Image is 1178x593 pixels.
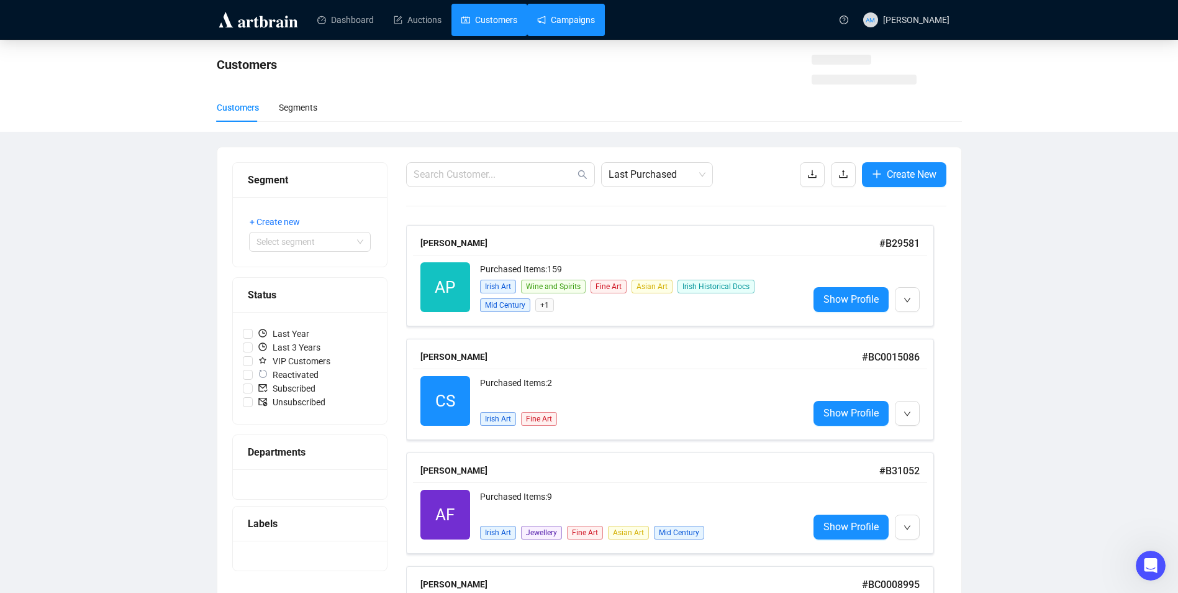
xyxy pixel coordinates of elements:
[250,215,300,229] span: + Create new
[521,526,562,540] span: Jewellery
[406,453,946,554] a: [PERSON_NAME]#B31052AFPurchased Items:9Irish ArtJewelleryFine ArtAsian ArtMid CenturyShow Profile
[521,412,557,426] span: Fine Art
[217,101,259,114] div: Customers
[608,526,649,540] span: Asian Art
[435,388,455,414] span: CS
[904,410,911,418] span: down
[480,262,799,278] div: Purchased Items: 159
[248,287,372,303] div: Status
[654,526,704,540] span: Mid Century
[887,167,936,182] span: Create New
[480,526,516,540] span: Irish Art
[823,405,879,421] span: Show Profile
[394,4,442,36] a: Auctions
[813,515,889,540] a: Show Profile
[823,292,879,307] span: Show Profile
[813,401,889,426] a: Show Profile
[253,368,324,382] span: Reactivated
[480,412,516,426] span: Irish Art
[866,14,875,24] span: AM
[253,354,335,368] span: VIP Customers
[862,351,920,363] span: # BC0015086
[317,4,374,36] a: Dashboard
[248,172,372,188] div: Segment
[420,236,879,250] div: [PERSON_NAME]
[1136,551,1166,581] iframe: Intercom live chat
[420,350,862,364] div: [PERSON_NAME]
[279,101,317,114] div: Segments
[862,162,946,187] button: Create New
[521,280,586,293] span: Wine and Spirits
[480,298,530,312] span: Mid Century
[838,169,848,179] span: upload
[879,237,920,249] span: # B29581
[813,287,889,312] a: Show Profile
[807,169,817,179] span: download
[840,16,848,24] span: question-circle
[823,519,879,535] span: Show Profile
[420,464,879,477] div: [PERSON_NAME]
[609,163,705,186] span: Last Purchased
[862,579,920,591] span: # BC0008995
[461,4,517,36] a: Customers
[217,57,277,72] span: Customers
[253,341,325,354] span: Last 3 Years
[248,444,372,460] div: Departments
[904,524,911,531] span: down
[872,169,882,179] span: plus
[217,10,300,30] img: logo
[904,296,911,304] span: down
[253,395,330,409] span: Unsubscribed
[420,577,862,591] div: [PERSON_NAME]
[567,526,603,540] span: Fine Art
[677,280,754,293] span: Irish Historical Docs
[435,275,455,300] span: AP
[249,212,310,232] button: + Create new
[578,170,587,180] span: search
[248,516,372,531] div: Labels
[406,225,946,326] a: [PERSON_NAME]#B29581APPurchased Items:159Irish ArtWine and SpiritsFine ArtAsian ArtIrish Historic...
[253,327,314,341] span: Last Year
[535,298,554,312] span: + 1
[480,376,799,401] div: Purchased Items: 2
[883,15,949,25] span: [PERSON_NAME]
[414,167,575,182] input: Search Customer...
[406,339,946,440] a: [PERSON_NAME]#BC0015086CSPurchased Items:2Irish ArtFine ArtShow Profile
[480,280,516,293] span: Irish Art
[435,502,455,528] span: AF
[537,4,595,36] a: Campaigns
[879,465,920,477] span: # B31052
[632,280,673,293] span: Asian Art
[480,490,799,515] div: Purchased Items: 9
[591,280,627,293] span: Fine Art
[253,382,320,395] span: Subscribed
